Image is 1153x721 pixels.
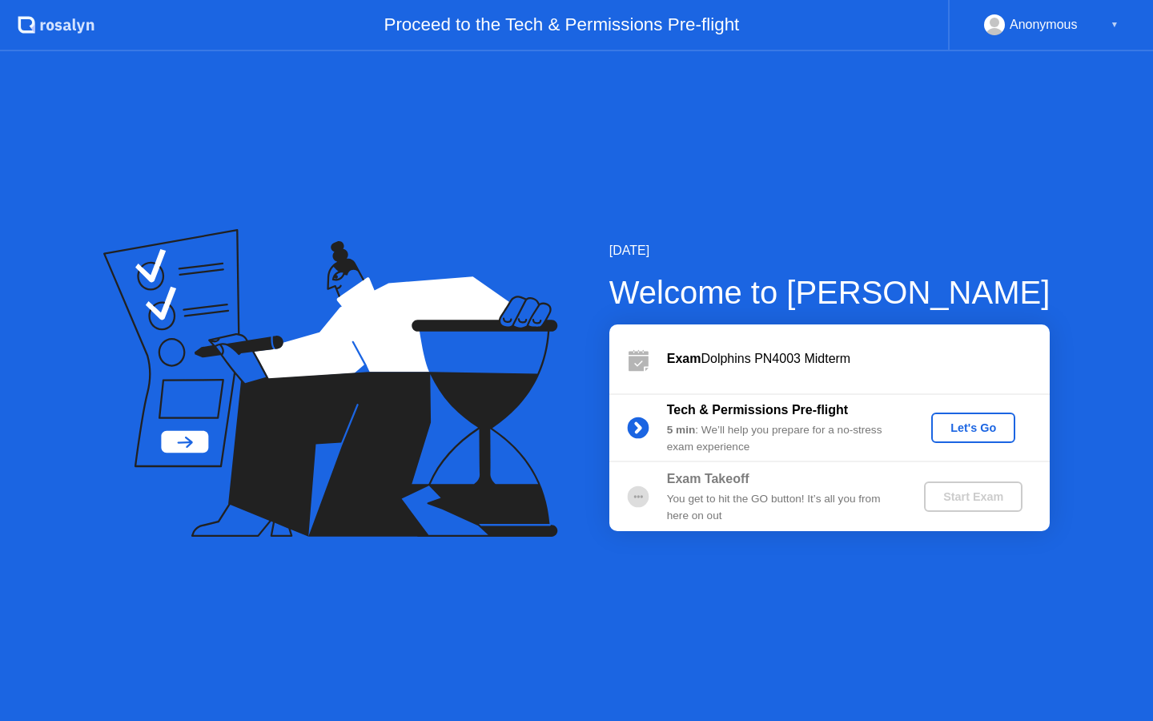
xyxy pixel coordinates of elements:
div: ▼ [1111,14,1119,35]
div: Start Exam [930,490,1016,503]
div: Anonymous [1010,14,1078,35]
div: [DATE] [609,241,1051,260]
b: 5 min [667,424,696,436]
b: Tech & Permissions Pre-flight [667,403,848,417]
div: Welcome to [PERSON_NAME] [609,268,1051,316]
div: Let's Go [938,421,1009,434]
div: Dolphins PN4003 Midterm [667,349,1050,369]
div: You get to hit the GO button! It’s all you from here on out [667,491,898,524]
button: Let's Go [931,413,1015,443]
b: Exam Takeoff [667,472,749,485]
b: Exam [667,352,701,365]
button: Start Exam [924,481,1022,512]
div: : We’ll help you prepare for a no-stress exam experience [667,422,898,455]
